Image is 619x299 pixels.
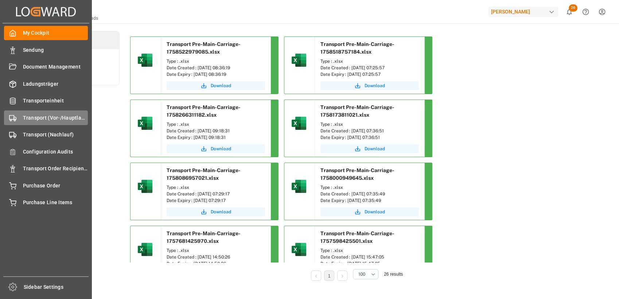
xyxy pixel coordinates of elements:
[290,51,308,69] img: microsoft-excel-2019--v1.png
[211,82,231,89] span: Download
[324,271,334,281] li: 1
[23,182,88,190] span: Purchase Order
[136,178,154,195] img: microsoft-excel-2019--v1.png
[320,65,419,71] div: Date Created : [DATE] 07:25:57
[4,110,88,125] a: Transport (Vor-/Hauptlauf)
[23,97,88,105] span: Transporteinheit
[23,29,88,37] span: My Cockpit
[320,81,419,90] button: Download
[488,7,558,17] div: [PERSON_NAME]
[23,165,88,172] span: Transport Order Recipients
[4,60,88,74] a: Document Management
[320,230,394,244] span: Transport Pre-Main-Carriage-1757598425501.xlsx
[569,4,577,12] span: 26
[577,4,594,20] button: Help Center
[4,195,88,210] a: Purchase Line Items
[320,254,419,260] div: Date Created : [DATE] 15:47:05
[320,128,419,134] div: Date Created : [DATE] 07:36:51
[4,128,88,142] a: Transport (Nachlauf)
[167,58,265,65] div: Type : .xlsx
[23,114,88,122] span: Transport (Vor-/Hauptlauf)
[23,148,88,156] span: Configuration Audits
[167,167,241,181] span: Transport Pre-Main-Carriage-1758086957021.xlsx
[320,58,419,65] div: Type : .xlsx
[167,104,241,118] span: Transport Pre-Main-Carriage-1758266311182.xlsx
[167,65,265,71] div: Date Created : [DATE] 08:36:19
[320,144,419,153] button: Download
[488,5,561,19] button: [PERSON_NAME]
[23,63,88,71] span: Document Management
[365,82,385,89] span: Download
[561,4,577,20] button: show 26 new notifications
[365,209,385,215] span: Download
[167,247,265,254] div: Type : .xlsx
[365,145,385,152] span: Download
[167,128,265,134] div: Date Created : [DATE] 09:18:31
[167,144,265,153] button: Download
[24,283,89,291] span: Sidebar Settings
[353,269,378,279] button: open menu
[167,207,265,216] button: Download
[4,43,88,57] a: Sendung
[136,241,154,258] img: microsoft-excel-2019--v1.png
[337,271,347,281] li: Next Page
[320,104,394,118] span: Transport Pre-Main-Carriage-1758173811021.xlsx
[384,272,403,277] span: 26 results
[211,209,231,215] span: Download
[23,80,88,88] span: Ladungsträger
[167,81,265,90] button: Download
[167,197,265,204] div: Date Expiry : [DATE] 07:29:17
[320,121,419,128] div: Type : .xlsx
[320,184,419,191] div: Type : .xlsx
[320,134,419,141] div: Date Expiry : [DATE] 07:36:51
[4,94,88,108] a: Transporteinheit
[320,197,419,204] div: Date Expiry : [DATE] 07:35:49
[320,191,419,197] div: Date Created : [DATE] 07:35:49
[167,254,265,260] div: Date Created : [DATE] 14:50:26
[136,114,154,132] img: microsoft-excel-2019--v1.png
[290,241,308,258] img: microsoft-excel-2019--v1.png
[23,131,88,139] span: Transport (Nachlauf)
[167,260,265,267] div: Date Expiry : [DATE] 14:50:26
[290,114,308,132] img: microsoft-excel-2019--v1.png
[167,71,265,78] div: Date Expiry : [DATE] 08:36:19
[167,191,265,197] div: Date Created : [DATE] 07:29:17
[4,162,88,176] a: Transport Order Recipients
[136,51,154,69] img: microsoft-excel-2019--v1.png
[358,271,365,277] span: 100
[320,167,394,181] span: Transport Pre-Main-Carriage-1758000949645.xlsx
[4,178,88,193] a: Purchase Order
[167,121,265,128] div: Type : .xlsx
[167,134,265,141] div: Date Expiry : [DATE] 09:18:31
[4,77,88,91] a: Ladungsträger
[311,271,321,281] li: Previous Page
[167,230,241,244] span: Transport Pre-Main-Carriage-1757681425970.xlsx
[290,178,308,195] img: microsoft-excel-2019--v1.png
[320,71,419,78] div: Date Expiry : [DATE] 07:25:57
[23,199,88,206] span: Purchase Line Items
[167,41,241,55] span: Transport Pre-Main-Carriage-1758522979085.xlsx
[167,184,265,191] div: Type : .xlsx
[320,207,419,216] button: Download
[320,247,419,254] div: Type : .xlsx
[320,41,394,55] span: Transport Pre-Main-Carriage-1758518757184.xlsx
[320,260,419,267] div: Date Expiry : [DATE] 15:47:05
[4,26,88,40] a: My Cockpit
[328,273,331,279] a: 1
[211,145,231,152] span: Download
[23,46,88,54] span: Sendung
